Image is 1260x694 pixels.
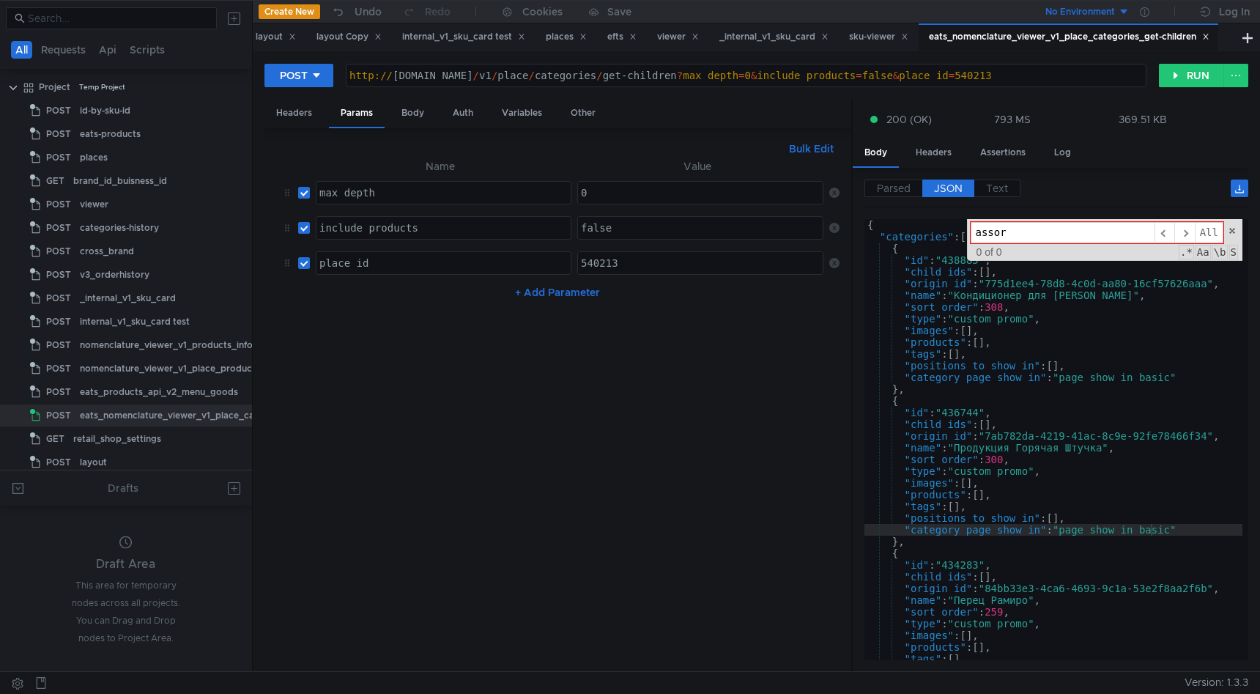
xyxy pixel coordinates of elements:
[80,334,253,356] div: nomenclature_viewer_v1_products_info
[1196,245,1211,259] span: CaseSensitive Search
[607,7,631,17] div: Save
[929,29,1209,45] div: eats_nomenclature_viewer_v1_place_categories_get-children
[1174,222,1195,243] span: ​
[80,405,347,427] div: eats_nomenclature_viewer_v1_place_categories_get-children
[1195,222,1223,243] span: Alt-Enter
[1155,222,1175,243] span: ​
[1212,245,1228,259] span: Whole Word Search
[80,451,107,473] div: layout
[46,381,71,403] span: POST
[390,100,436,127] div: Body
[1219,3,1250,21] div: Log In
[80,147,108,169] div: places
[108,479,138,497] div: Drafts
[46,240,71,262] span: POST
[46,451,71,473] span: POST
[402,29,525,45] div: internal_v1_sku_card test
[886,111,932,128] span: 200 (OK)
[46,287,71,309] span: POST
[971,222,1155,243] input: Search for
[80,240,134,262] div: cross_brand
[80,100,130,122] div: id-by-sku-id
[259,4,320,19] button: Create New
[934,182,963,195] span: JSON
[46,193,71,215] span: POST
[1042,139,1083,166] div: Log
[1229,245,1238,259] span: Search In Selection
[80,193,108,215] div: viewer
[425,3,451,21] div: Redo
[1045,5,1115,19] div: No Environment
[441,100,485,127] div: Auth
[11,41,32,59] button: All
[80,358,281,380] div: nomenclature_viewer_v1_place_products_info
[94,41,121,59] button: Api
[490,100,554,127] div: Variables
[46,358,71,380] span: POST
[329,100,385,128] div: Params
[546,29,587,45] div: places
[46,123,71,145] span: POST
[39,76,70,98] div: Project
[80,217,159,239] div: categories-history
[877,182,911,195] span: Parsed
[264,64,333,87] button: POST
[28,10,208,26] input: Search...
[657,29,699,45] div: viewer
[316,29,382,45] div: layout Copy
[320,1,392,23] button: Undo
[80,381,238,403] div: eats_products_api_v2_menu_goods
[280,67,308,84] div: POST
[971,246,1008,258] span: 0 of 0
[719,29,829,45] div: _internal_v1_sku_card
[310,158,571,175] th: Name
[37,41,90,59] button: Requests
[1119,113,1167,126] div: 369.51 KB
[73,170,167,192] div: brand_id_buisness_id
[46,264,71,286] span: POST
[256,29,296,45] div: layout
[80,123,141,145] div: eats-products
[904,139,963,166] div: Headers
[125,41,169,59] button: Scripts
[264,100,324,127] div: Headers
[80,287,176,309] div: _internal_v1_sku_card
[80,264,149,286] div: v3_orderhistory
[79,76,125,98] div: Temp Project
[849,29,908,45] div: sku-viewer
[994,113,1031,126] div: 793 MS
[986,182,1008,195] span: Text
[783,140,840,158] button: Bulk Edit
[571,158,823,175] th: Value
[46,217,71,239] span: POST
[46,170,64,192] span: GET
[509,284,606,301] button: + Add Parameter
[80,311,190,333] div: internal_v1_sku_card test
[46,334,71,356] span: POST
[968,139,1037,166] div: Assertions
[355,3,382,21] div: Undo
[853,139,899,168] div: Body
[73,428,161,450] div: retail_shop_settings
[1185,672,1248,693] span: Version: 1.3.3
[46,100,71,122] span: POST
[46,428,64,450] span: GET
[46,405,71,427] span: POST
[1159,64,1224,87] button: RUN
[559,100,607,127] div: Other
[522,3,563,21] div: Cookies
[46,311,71,333] span: POST
[392,1,461,23] button: Redo
[607,29,637,45] div: efts
[46,147,71,169] span: POST
[1179,245,1194,259] span: RegExp Search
